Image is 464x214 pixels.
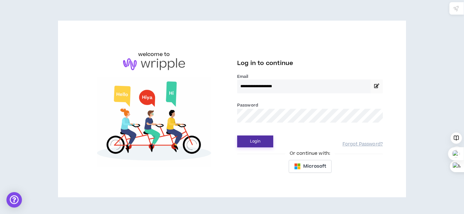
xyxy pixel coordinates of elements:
span: Microsoft [303,163,326,170]
img: logo-brand.png [123,58,185,70]
span: Log in to continue [237,59,293,67]
div: Open Intercom Messenger [6,192,22,208]
h6: welcome to [138,51,170,58]
label: Email [237,74,383,79]
button: Login [237,135,273,147]
button: Microsoft [289,160,332,173]
a: Forgot Password? [343,141,383,147]
img: Welcome to Wripple [81,77,227,167]
label: Password [237,102,258,108]
span: Or continue with: [285,150,335,157]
